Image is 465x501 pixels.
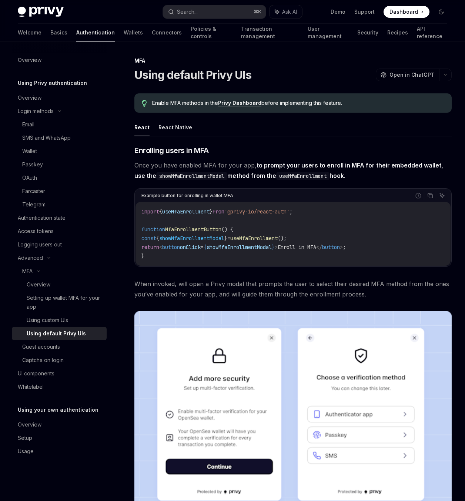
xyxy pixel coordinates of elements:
[141,191,233,200] div: Example button for enrolling in wallet MFA
[191,24,232,42] a: Policies & controls
[180,244,201,250] span: onClick
[376,69,439,81] button: Open in ChatGPT
[134,162,443,179] strong: to prompt your users to enroll in MFA for their embedded wallet, use the method from the hook.
[221,226,233,233] span: () {
[227,235,230,242] span: =
[162,208,210,215] span: useMfaEnrollment
[177,7,198,16] div: Search...
[12,367,107,380] a: UI components
[331,8,345,16] a: Demo
[18,213,66,222] div: Authentication state
[27,329,86,338] div: Using default Privy UIs
[12,278,107,291] a: Overview
[141,208,159,215] span: import
[12,118,107,131] a: Email
[22,160,43,169] div: Passkey
[12,53,107,67] a: Overview
[12,171,107,185] a: OAuth
[387,24,408,42] a: Recipes
[12,354,107,367] a: Captcha on login
[12,91,107,104] a: Overview
[254,9,261,15] span: ⌘ K
[159,235,224,242] span: showMfaEnrollmentModal
[141,244,159,250] span: return
[22,133,71,142] div: SMS and WhatsApp
[12,431,107,445] a: Setup
[152,24,182,42] a: Connectors
[210,208,213,215] span: }
[18,24,41,42] a: Welcome
[425,191,435,200] button: Copy the contents from the code block
[18,107,54,116] div: Login methods
[22,342,60,351] div: Guest accounts
[134,119,150,136] button: React
[141,253,144,259] span: }
[18,434,32,442] div: Setup
[27,280,50,289] div: Overview
[282,8,297,16] span: Ask AI
[12,131,107,145] a: SMS and WhatsApp
[162,244,180,250] span: button
[22,356,64,365] div: Captcha on login
[357,24,378,42] a: Security
[340,244,343,250] span: >
[12,380,107,394] a: Whitelabel
[322,244,340,250] span: button
[22,120,34,129] div: Email
[163,5,266,19] button: Search...⌘K
[22,147,37,156] div: Wallet
[22,187,45,196] div: Farcaster
[12,238,107,251] a: Logging users out
[141,235,156,242] span: const
[12,198,107,211] a: Telegram
[18,253,43,262] div: Advanced
[12,291,107,313] a: Setting up wallet MFA for your app
[159,208,162,215] span: {
[204,244,207,250] span: {
[156,172,227,180] code: showMfaEnrollmentModal
[76,24,115,42] a: Authentication
[18,79,87,87] h5: Using Privy authentication
[224,235,227,242] span: }
[27,293,102,311] div: Setting up wallet MFA for your app
[134,160,452,181] span: Once you have enabled MFA for your app,
[272,244,275,250] span: }
[12,418,107,431] a: Overview
[18,240,62,249] div: Logging users out
[12,445,107,458] a: Usage
[12,211,107,225] a: Authentication state
[141,226,165,233] span: function
[389,71,435,79] span: Open in ChatGPT
[308,24,348,42] a: User management
[201,244,204,250] span: =
[12,313,107,327] a: Using custom UIs
[389,8,418,16] span: Dashboard
[152,99,444,107] span: Enable MFA methods in the before implementing this feature.
[50,24,67,42] a: Basics
[437,191,447,200] button: Ask AI
[165,226,221,233] span: MfaEnrollmentButton
[18,369,54,378] div: UI components
[316,244,322,250] span: </
[12,185,107,198] a: Farcaster
[18,227,54,236] div: Access tokens
[12,145,107,158] a: Wallet
[241,24,298,42] a: Transaction management
[18,420,41,429] div: Overview
[158,119,192,136] button: React Native
[142,100,147,107] svg: Tip
[218,100,261,106] a: Privy Dashboard
[276,172,329,180] code: useMfaEnrollment
[12,340,107,354] a: Guest accounts
[18,382,44,391] div: Whitelabel
[18,93,41,102] div: Overview
[224,208,290,215] span: '@privy-io/react-auth'
[343,244,346,250] span: ;
[134,279,452,299] span: When invoked, will open a Privy modal that prompts the user to select their desired MFA method fr...
[18,447,34,456] div: Usage
[207,244,272,250] span: showMfaEnrollmentModal
[18,405,98,414] h5: Using your own authentication
[417,24,447,42] a: API reference
[22,173,37,182] div: OAuth
[278,235,287,242] span: ();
